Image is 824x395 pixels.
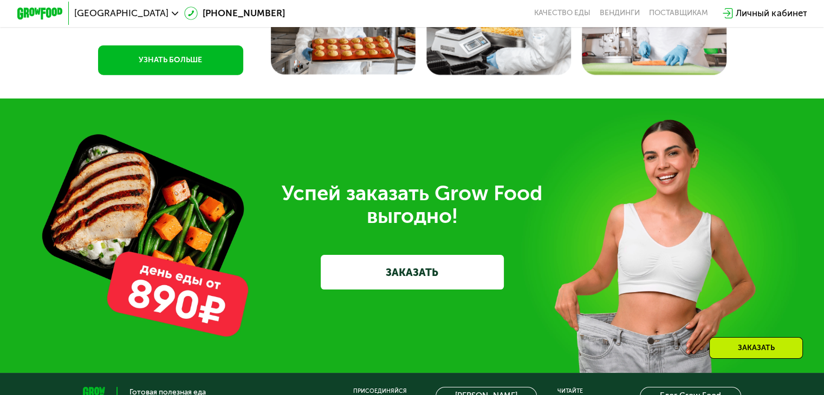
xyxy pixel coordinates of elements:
[736,6,807,20] div: Личный кабинет
[649,9,708,18] div: поставщикам
[184,6,285,20] a: [PHONE_NUMBER]
[709,337,803,359] div: Заказать
[321,255,504,289] a: ЗАКАЗАТЬ
[74,9,168,18] span: [GEOGRAPHIC_DATA]
[98,45,243,75] a: УЗНАТЬ БОЛЬШЕ
[534,9,591,18] a: Качество еды
[600,9,640,18] a: Вендинги
[92,182,732,227] div: Успей заказать Grow Food выгодно!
